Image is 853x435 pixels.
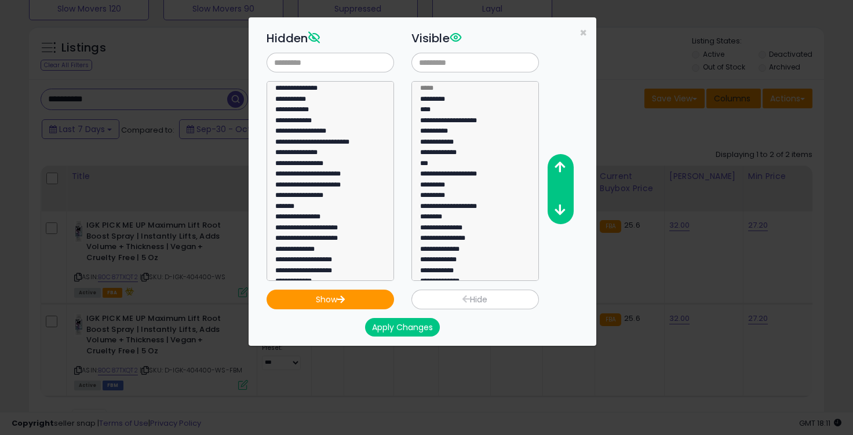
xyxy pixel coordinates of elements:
button: Hide [411,290,539,309]
h3: Visible [411,30,539,47]
button: Apply Changes [365,318,440,337]
h3: Hidden [267,30,394,47]
span: × [579,24,587,41]
button: Show [267,290,394,309]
